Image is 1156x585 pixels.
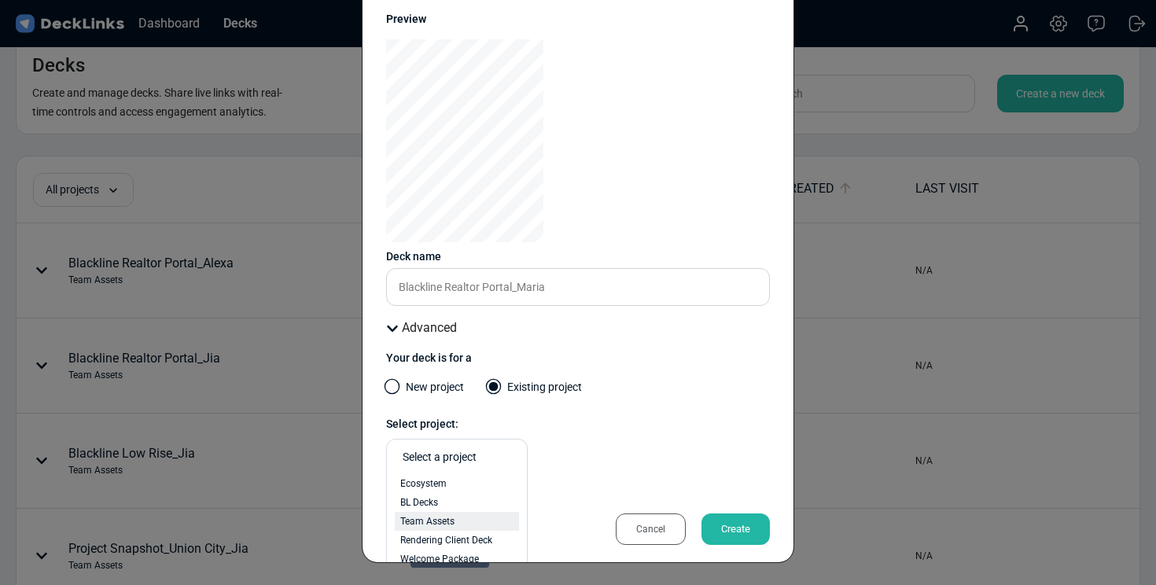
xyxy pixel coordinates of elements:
span: Welcome Package [400,552,479,566]
div: Select project: [386,416,770,432]
div: Advanced [386,318,770,337]
label: Existing project [488,379,582,403]
div: Cancel [616,513,686,545]
div: Create [701,513,770,545]
div: Deck name [386,248,770,265]
span: Ecosystem [400,476,447,491]
span: BL Decks [400,495,438,510]
label: New project [386,379,464,403]
div: Your deck is for a [386,350,770,366]
span: Rendering Client Deck [400,533,492,547]
input: Enter a name [386,268,770,306]
div: Select a project [403,449,519,465]
span: Team Assets [400,514,455,528]
div: Preview [386,11,770,28]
